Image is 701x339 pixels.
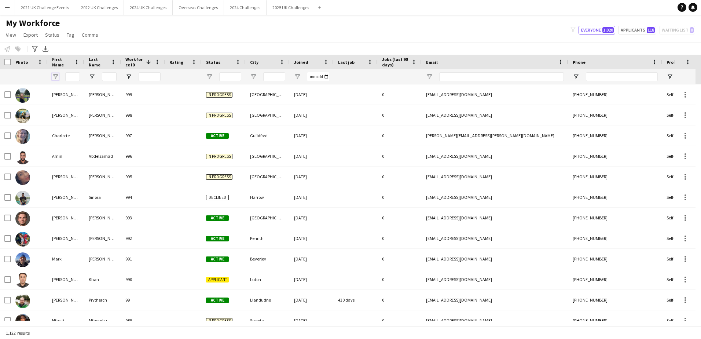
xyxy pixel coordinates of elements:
div: 992 [121,228,165,248]
div: [EMAIL_ADDRESS][DOMAIN_NAME] [422,84,568,105]
div: [PHONE_NUMBER] [568,167,662,187]
div: [EMAIL_ADDRESS][DOMAIN_NAME] [422,290,568,310]
div: Harrow [246,187,290,207]
span: In progress [206,318,232,324]
button: Open Filter Menu [52,73,59,80]
div: [DATE] [290,228,334,248]
span: In progress [206,92,232,98]
div: 993 [121,208,165,228]
div: [GEOGRAPHIC_DATA] [246,84,290,105]
div: 0 [378,105,422,125]
div: [PHONE_NUMBER] [568,290,662,310]
div: 998 [121,105,165,125]
span: Workforce ID [125,56,143,68]
div: 994 [121,187,165,207]
div: Mthembu [84,310,121,331]
span: Status [206,59,220,65]
span: My Workforce [6,18,60,29]
app-action-btn: Export XLSX [41,44,50,53]
span: View [6,32,16,38]
div: [GEOGRAPHIC_DATA] [246,208,290,228]
div: [DATE] [290,105,334,125]
input: First Name Filter Input [65,72,80,81]
div: [GEOGRAPHIC_DATA] [246,167,290,187]
div: [PHONE_NUMBER] [568,310,662,331]
input: Phone Filter Input [586,72,658,81]
input: Last Name Filter Input [102,72,117,81]
img: Anna Marshall [15,232,30,247]
div: [PERSON_NAME] [48,105,84,125]
img: sarah purcell [15,170,30,185]
div: [PHONE_NUMBER] [568,84,662,105]
div: [PERSON_NAME] [84,167,121,187]
img: Tom Prytherch [15,294,30,308]
button: Applicants118 [618,26,656,34]
span: Export [23,32,38,38]
button: Overseas Challenges [173,0,224,15]
span: Profile [667,59,681,65]
div: [DATE] [290,187,334,207]
div: 0 [378,187,422,207]
div: [EMAIL_ADDRESS][DOMAIN_NAME] [422,187,568,207]
span: Active [206,236,229,241]
div: Prytherch [84,290,121,310]
button: Open Filter Menu [667,73,673,80]
div: [DATE] [290,146,334,166]
div: [EMAIL_ADDRESS][DOMAIN_NAME] [422,167,568,187]
span: Phone [573,59,586,65]
input: City Filter Input [263,72,285,81]
div: [GEOGRAPHIC_DATA] [246,105,290,125]
div: 0 [378,125,422,146]
div: [DATE] [290,167,334,187]
div: [EMAIL_ADDRESS][DOMAIN_NAME] [422,208,568,228]
div: [PERSON_NAME] [48,290,84,310]
span: Active [206,133,229,139]
div: [PERSON_NAME] [48,84,84,105]
div: Llandudno [246,290,290,310]
div: Mark [48,249,84,269]
span: Last Name [89,56,108,68]
span: Rating [169,59,183,65]
img: Amin Abdelsamad [15,150,30,164]
span: In progress [206,154,232,159]
div: [PERSON_NAME] [48,269,84,289]
input: Workforce ID Filter Input [139,72,161,81]
div: 990 [121,269,165,289]
div: [EMAIL_ADDRESS][DOMAIN_NAME] [422,146,568,166]
div: 999 [121,84,165,105]
div: [PHONE_NUMBER] [568,208,662,228]
div: [DATE] [290,84,334,105]
div: Abdelsamad [84,146,121,166]
span: Applicant [206,277,229,282]
button: Open Filter Menu [426,73,433,80]
button: Open Filter Menu [294,73,301,80]
div: 989 [121,310,165,331]
div: [EMAIL_ADDRESS][DOMAIN_NAME] [422,105,568,125]
button: Open Filter Menu [250,73,257,80]
img: Jonathan Gustaf Oscar Oern Schulz [15,211,30,226]
span: Active [206,256,229,262]
div: [PHONE_NUMBER] [568,228,662,248]
div: 0 [378,290,422,310]
div: Amin [48,146,84,166]
button: Open Filter Menu [573,73,579,80]
img: Ali Saroosh [15,109,30,123]
div: Khan [84,269,121,289]
div: [DATE] [290,125,334,146]
div: [EMAIL_ADDRESS][DOMAIN_NAME] [422,249,568,269]
span: In progress [206,113,232,118]
input: Email Filter Input [439,72,564,81]
span: Active [206,298,229,303]
button: 2022 UK Challenges [75,0,124,15]
a: View [3,30,19,40]
div: [PHONE_NUMBER] [568,125,662,146]
div: [PHONE_NUMBER] [568,146,662,166]
div: 0 [378,167,422,187]
button: Open Filter Menu [89,73,95,80]
div: [PERSON_NAME] [48,167,84,187]
button: Everyone1,020 [579,26,615,34]
img: Nthati Mthembu [15,314,30,329]
div: [PERSON_NAME] [PERSON_NAME] [48,208,84,228]
span: Email [426,59,438,65]
a: Tag [64,30,77,40]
